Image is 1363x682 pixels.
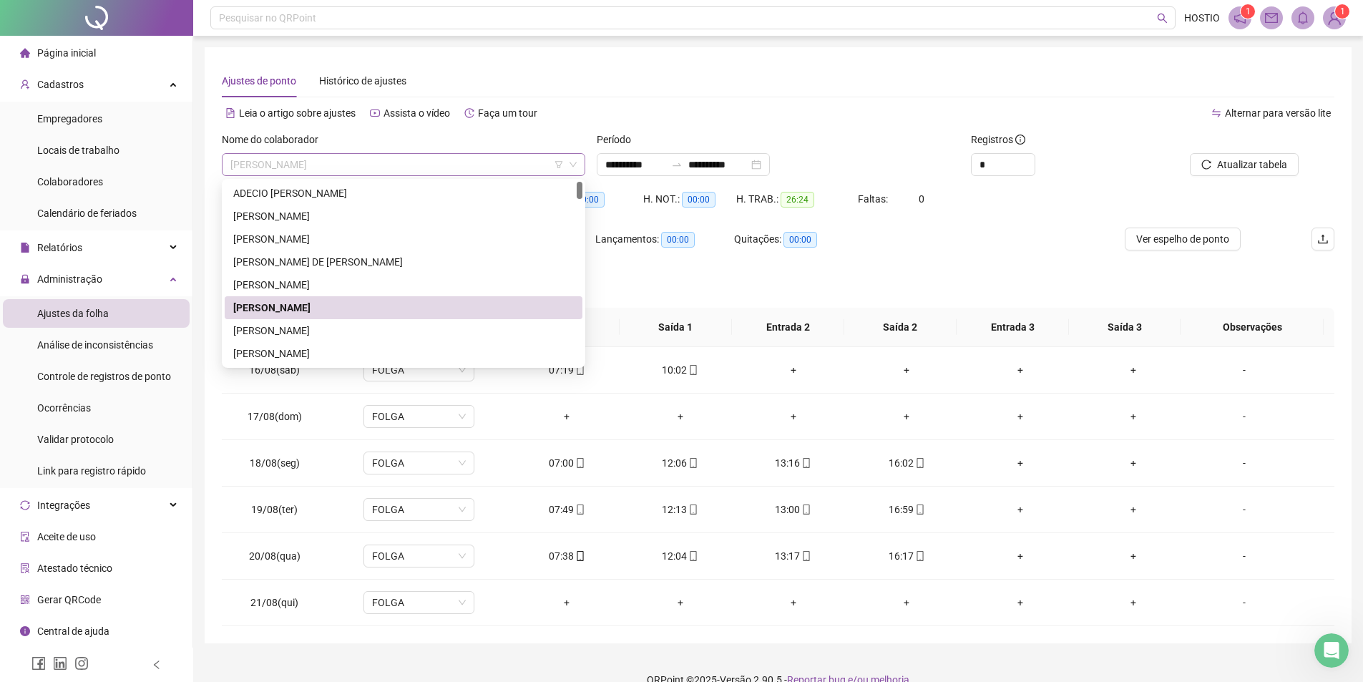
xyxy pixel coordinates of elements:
[37,594,101,605] span: Gerar QRCode
[975,362,1065,378] div: +
[37,434,114,445] span: Validar protocolo
[569,160,577,169] span: down
[225,228,582,250] div: ANANDA XAVIER DE MELO
[1088,455,1178,471] div: +
[222,75,296,87] span: Ajustes de ponto
[1265,11,1278,24] span: mail
[671,159,683,170] span: swap-right
[635,548,725,564] div: 12:04
[597,132,640,147] label: Período
[239,107,356,119] span: Leia o artigo sobre ajustes
[37,465,146,477] span: Link para registro rápido
[152,660,162,670] span: left
[643,191,736,208] div: H. NOT.:
[53,656,67,671] span: linkedin
[1088,362,1178,378] div: +
[37,339,153,351] span: Análise de inconsistências
[370,108,380,118] span: youtube
[251,504,298,515] span: 19/08(ter)
[1201,160,1211,170] span: reload
[861,548,952,564] div: 16:17
[671,159,683,170] span: to
[732,308,844,347] th: Entrada 2
[550,191,643,208] div: HE 3:
[372,499,466,520] span: FOLGA
[975,548,1065,564] div: +
[20,532,30,542] span: audit
[975,409,1065,424] div: +
[1202,362,1286,378] div: -
[748,409,839,424] div: +
[20,79,30,89] span: user-add
[783,232,817,248] span: 00:00
[233,185,574,201] div: ADECIO [PERSON_NAME]
[1069,308,1181,347] th: Saída 3
[781,192,814,208] span: 26:24
[861,595,952,610] div: +
[225,273,582,296] div: ANDREIA SABRINA DA SILVA SOUZA
[522,455,612,471] div: 07:00
[225,108,235,118] span: file-text
[225,342,582,365] div: ANTONIA CLEIA CARDOSO SILVA
[1225,107,1331,119] span: Alternar para versão lite
[748,502,839,517] div: 13:00
[635,502,725,517] div: 12:13
[233,231,574,247] div: [PERSON_NAME]
[914,551,925,561] span: mobile
[372,592,466,613] span: FOLGA
[37,500,90,511] span: Integrações
[372,545,466,567] span: FOLGA
[37,371,171,382] span: Controle de registros de ponto
[957,308,1069,347] th: Entrada 3
[574,365,585,375] span: mobile
[1190,153,1299,176] button: Atualizar tabela
[1324,7,1345,29] img: 41758
[522,362,612,378] div: 07:19
[20,626,30,636] span: info-circle
[37,113,102,125] span: Empregadores
[574,551,585,561] span: mobile
[800,458,811,468] span: mobile
[635,409,725,424] div: +
[249,550,301,562] span: 20/08(qua)
[1217,157,1287,172] span: Atualizar tabela
[249,364,300,376] span: 16/08(sáb)
[800,505,811,515] span: mobile
[635,595,725,610] div: +
[914,458,925,468] span: mobile
[37,308,109,319] span: Ajustes da folha
[748,455,839,471] div: 13:16
[233,323,574,338] div: [PERSON_NAME]
[372,452,466,474] span: FOLGA
[975,595,1065,610] div: +
[620,308,732,347] th: Saída 1
[1157,13,1168,24] span: search
[1233,11,1246,24] span: notification
[1136,231,1229,247] span: Ver espelho de ponto
[919,193,924,205] span: 0
[800,551,811,561] span: mobile
[1314,633,1349,668] iframe: Intercom live chat
[37,562,112,574] span: Atestado técnico
[687,458,698,468] span: mobile
[858,193,890,205] span: Faltas:
[222,132,328,147] label: Nome do colaborador
[37,625,109,637] span: Central de ajuda
[1296,11,1309,24] span: bell
[682,192,715,208] span: 00:00
[225,182,582,205] div: ADECIO FEITOSA BEZERRA
[734,231,873,248] div: Quitações:
[861,362,952,378] div: +
[975,502,1065,517] div: +
[574,458,585,468] span: mobile
[1088,409,1178,424] div: +
[478,107,537,119] span: Faça um tour
[844,308,957,347] th: Saída 2
[522,409,612,424] div: +
[748,548,839,564] div: 13:17
[384,107,450,119] span: Assista o vídeo
[37,145,119,156] span: Locais de trabalho
[1088,548,1178,564] div: +
[225,319,582,342] div: ANGELO SILVA DOS SANTOS
[1181,308,1324,347] th: Observações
